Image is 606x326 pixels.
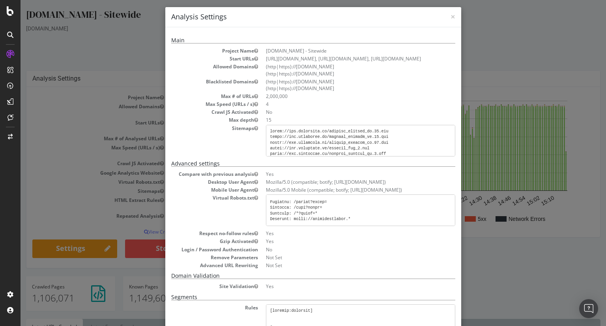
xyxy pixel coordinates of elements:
dt: Remove Parameters [151,254,238,261]
dt: Login / Password Authentication [151,246,238,253]
dt: Respect no-follow rules [151,230,238,237]
dd: 4 [245,101,435,107]
dt: Start URLs [151,55,238,62]
dt: Virtual Robots.txt [151,194,238,201]
li: (http|https)://[DOMAIN_NAME] [245,63,435,70]
h5: Main [151,37,435,43]
dt: Desktop User Agent [151,179,238,185]
dt: Crawl JS Activated [151,109,238,115]
dt: Blacklisted Domains [151,78,238,85]
dt: Project Name [151,47,238,54]
dd: Not Set [245,254,435,261]
dt: Compare with previous analysis [151,171,238,177]
h5: Domain Validation [151,273,435,279]
li: (http|https)://[DOMAIN_NAME] [245,70,435,77]
li: (http|https)://[DOMAIN_NAME] [245,78,435,85]
h5: Segments [151,294,435,300]
dt: Site Validation [151,283,238,290]
dd: 2,000,000 [245,93,435,100]
dd: Yes [245,171,435,177]
div: Open Intercom Messenger [579,299,598,318]
dt: Max # of URLs [151,93,238,100]
span: × [430,11,435,22]
dt: Rules [151,304,238,311]
dd: No [245,246,435,253]
dd: Not Set [245,262,435,269]
dd: Yes [245,230,435,237]
dd: 15 [245,117,435,123]
dd: [URL][DOMAIN_NAME], [URL][DOMAIN_NAME], [URL][DOMAIN_NAME] [245,55,435,62]
dt: Allowed Domains [151,63,238,70]
li: (http|https)://[DOMAIN_NAME] [245,85,435,92]
dt: Advanced URL Rewriting [151,262,238,269]
dd: [DOMAIN_NAME] - Sitewide [245,47,435,54]
dt: Max Speed (URLs / s) [151,101,238,107]
dd: Yes [245,283,435,290]
dt: Max depth [151,117,238,123]
dd: Mozilla/5.0 Mobile (compatible; botify; [URL][DOMAIN_NAME]) [245,187,435,193]
dd: No [245,109,435,115]
dd: Mozilla/5.0 (compatible; botify; [URL][DOMAIN_NAME]) [245,179,435,185]
h5: Advanced settings [151,160,435,167]
dt: Gzip Activated [151,238,238,245]
dt: Mobile User Agent [151,187,238,193]
pre: lorem://ips.dolorsita.co/adipisc_elitsed_do.35.eiu tempo://inc.utlaboree.do/magnaal_enimadm_ve.15... [245,125,435,156]
h4: Analysis Settings [151,12,435,22]
pre: [[loremipsumdolo.sitametco.ad](elits://doeiusmodtempo.incididun.ut)] Labo-etdol: magnaa Enima: / ... [245,194,435,226]
dt: Sitemaps [151,125,238,132]
dd: Yes [245,238,435,245]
